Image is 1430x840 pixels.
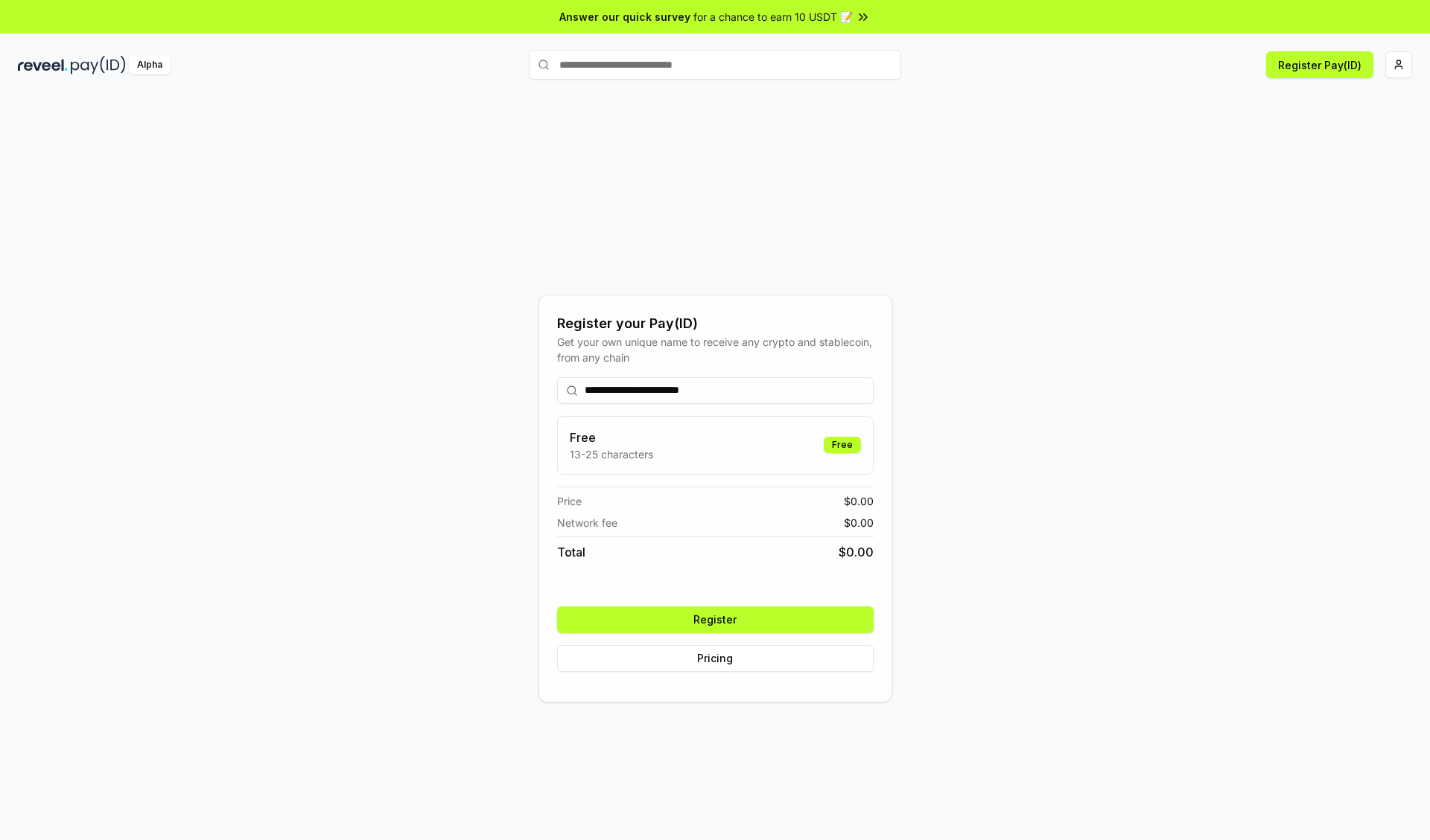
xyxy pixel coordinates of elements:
[557,543,585,561] span: Total
[559,9,690,25] span: Answer our quick survey
[844,515,874,530] span: $ 0.00
[557,334,874,365] div: Get your own unique name to receive any crypto and stablecoin, from any chain
[824,437,861,453] div: Free
[557,493,582,509] span: Price
[693,9,853,25] span: for a chance to earn 10 USDT 📝
[557,515,617,530] span: Network fee
[557,645,874,672] button: Pricing
[18,56,68,74] img: reveel_dark
[129,56,171,74] div: Alpha
[71,56,126,74] img: pay_id
[557,606,874,633] button: Register
[557,313,874,334] div: Register your Pay(ID)
[1266,51,1373,78] button: Register Pay(ID)
[839,543,874,561] span: $ 0.00
[844,493,874,509] span: $ 0.00
[570,446,653,462] p: 13-25 characters
[570,429,653,446] h3: Free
